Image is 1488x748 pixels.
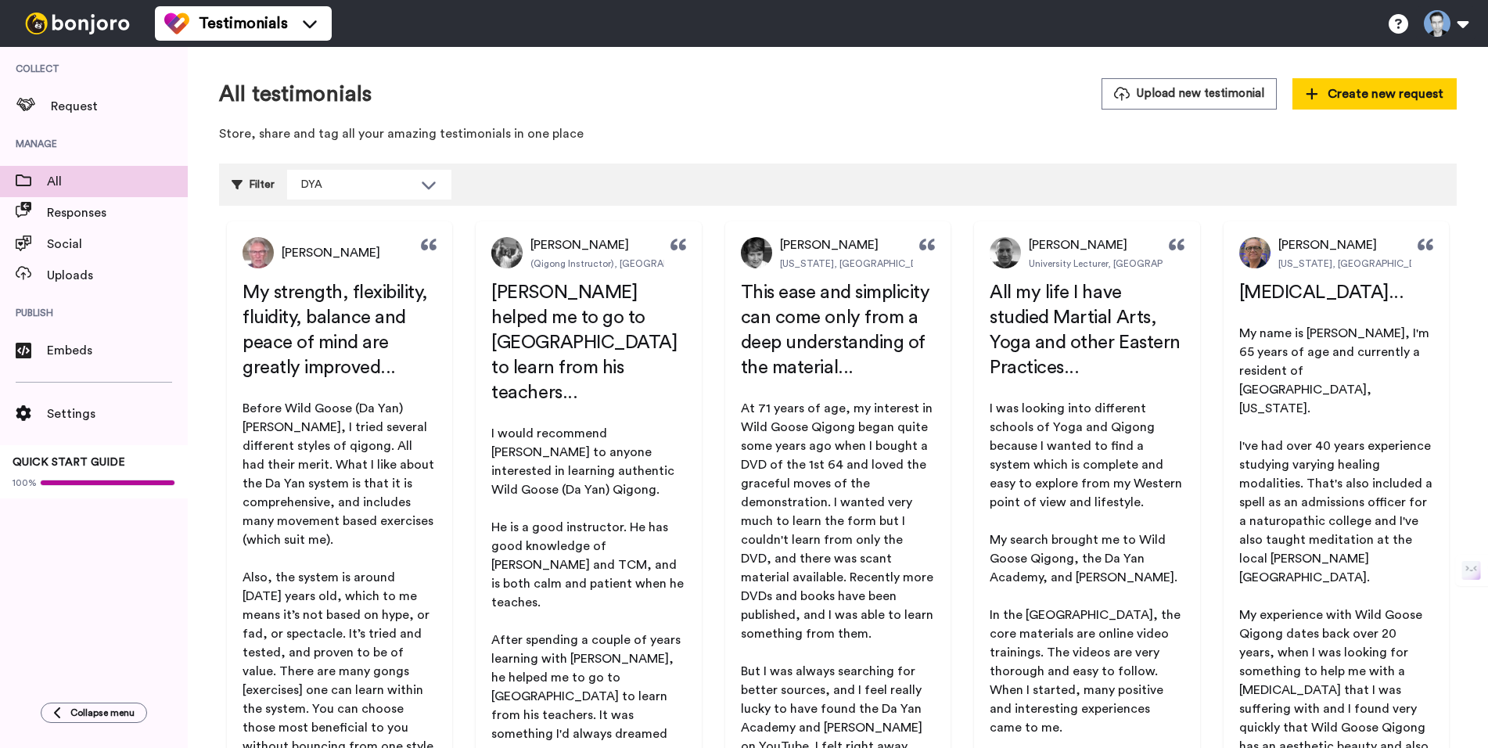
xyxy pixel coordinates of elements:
button: Create new request [1292,78,1457,110]
span: Embeds [47,341,188,360]
span: Request [51,97,188,116]
img: Profile Picture [741,237,772,268]
span: [PERSON_NAME] [780,236,879,254]
span: All my life I have studied Martial Arts, Yoga and other Eastern Practices... [990,283,1184,377]
span: My strength, flexibility, fluidity, balance and peace of mind are greatly improved... [243,283,433,377]
span: At 71 years of age, my interest in Wild Goose Qigong began quite some years ago when I bought a D... [741,402,936,640]
span: Testimonials [199,13,288,34]
span: [US_STATE], [GEOGRAPHIC_DATA] [1278,257,1437,270]
span: [US_STATE], [GEOGRAPHIC_DATA]. [780,257,941,270]
span: I was looking into different schools of Yoga and Qigong because I wanted to find a system which i... [990,402,1185,509]
span: Collapse menu [70,707,135,719]
img: Profile Picture [1239,237,1271,268]
div: Filter [232,170,275,200]
span: This ease and simplicity can come only from a deep understanding of the material... [741,283,934,377]
span: Create new request [1306,85,1443,103]
span: [PERSON_NAME] [530,236,629,254]
span: My search brought me to Wild Goose Qigong, the Da Yan Academy, and [PERSON_NAME]. [990,534,1177,584]
span: 100% [13,476,37,489]
span: QUICK START GUIDE [13,457,125,468]
button: Collapse menu [41,703,147,723]
span: In the [GEOGRAPHIC_DATA], the core materials are online video trainings. The videos are very thor... [990,609,1184,734]
span: [PERSON_NAME] helped me to go to [GEOGRAPHIC_DATA] to learn from his teachers... [491,283,681,402]
span: [MEDICAL_DATA]... [1239,283,1404,302]
div: DYA [300,177,413,192]
img: tm-color.svg [164,11,189,36]
span: Settings [47,405,188,423]
span: All [47,172,188,191]
span: Social [47,235,188,254]
span: My name is [PERSON_NAME], I'm 65 years of age and currently a resident of [GEOGRAPHIC_DATA], [US_... [1239,327,1432,415]
span: University Lecturer, [GEOGRAPHIC_DATA] [1029,257,1213,270]
img: Profile Picture [990,237,1021,268]
span: He is a good instructor. He has good knowledge of [PERSON_NAME] and TCM, and is both calm and pat... [491,521,687,609]
span: Uploads [47,266,188,285]
span: Responses [47,203,188,222]
span: [PERSON_NAME] [1029,236,1127,254]
button: Upload new testimonial [1102,78,1277,109]
span: I would recommend [PERSON_NAME] to anyone interested in learning authentic Wild Goose (Da Yan) Qi... [491,427,678,496]
span: [PERSON_NAME] [1278,236,1377,254]
span: I've had over 40 years experience studying varying healing modalities. That's also included a spe... [1239,440,1436,584]
p: Store, share and tag all your amazing testimonials in one place [219,125,1457,143]
span: (Qigong Instructor), [GEOGRAPHIC_DATA]. [530,257,721,270]
span: [PERSON_NAME] [282,243,380,262]
span: Before Wild Goose (Da Yan) [PERSON_NAME], I tried several different styles of qigong. All had the... [243,402,437,546]
img: bj-logo-header-white.svg [19,13,136,34]
img: Profile Picture [243,237,274,268]
img: Profile Picture [491,237,523,268]
h1: All testimonials [219,82,372,106]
